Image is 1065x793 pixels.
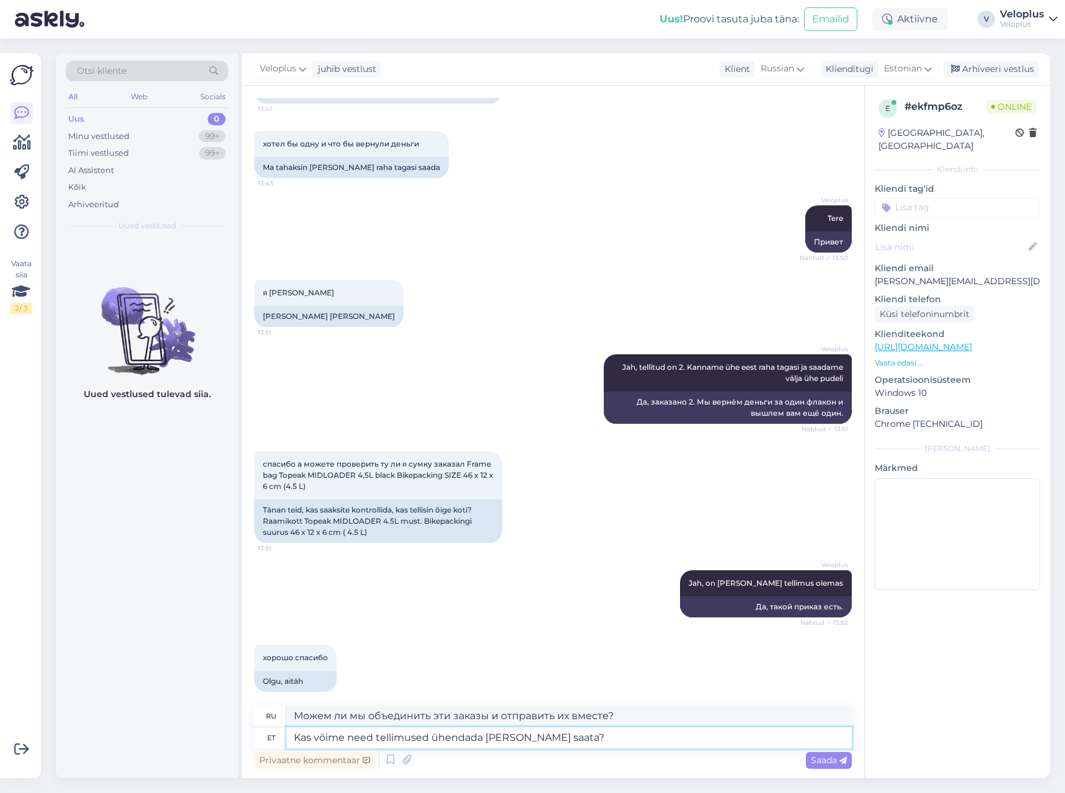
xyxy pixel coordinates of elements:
[254,500,502,543] div: Tänan teid, kas saaksite kontrollida, kas tellisin õige koti? Raamikott Topeak MIDLOADER 4.5L mus...
[802,195,848,205] span: Veloplus
[660,13,683,25] b: Uus!
[875,328,1040,341] p: Klienditeekond
[260,62,296,76] span: Veloplus
[622,362,845,383] span: Jah, tellitud on 2. Kanname ühe eest raha tagasi ja saadame välja ühe pudeli
[68,147,129,159] div: Tiimi vestlused
[875,462,1040,475] p: Märkmed
[313,63,376,76] div: juhib vestlust
[1000,19,1044,29] div: Veloplus
[878,127,1015,153] div: [GEOGRAPHIC_DATA], [GEOGRAPHIC_DATA]
[68,130,130,143] div: Minu vestlused
[604,392,852,424] div: Да, заказано 2. Мы вернём деньги за один флакон и вышлем вам ещё один.
[875,222,1040,235] p: Kliendi nimi
[802,344,848,354] span: Veloplus
[884,62,922,76] span: Estonian
[1000,9,1044,19] div: Veloplus
[828,213,843,223] span: Tere
[885,104,890,113] span: e
[875,182,1040,195] p: Kliendi tag'id
[56,265,238,377] img: No chats
[286,706,852,727] textarea: Можем ли мы объединить эти заказы и отправить их вместе?
[208,113,226,125] div: 0
[254,306,404,327] div: [PERSON_NAME] [PERSON_NAME]
[1000,9,1058,29] a: VeloplusVeloplus
[254,752,375,769] div: Privaatne kommentaar
[875,198,1040,217] input: Lisa tag
[199,130,226,143] div: 99+
[904,99,986,114] div: # ekfmp6oz
[263,139,419,148] span: хотел бы одну и что бы вернули деньги
[263,288,334,297] span: я [PERSON_NAME]
[720,63,750,76] div: Klient
[978,11,995,28] div: V
[761,62,794,76] span: Russian
[875,405,1040,418] p: Brauser
[875,262,1040,275] p: Kliendi email
[10,258,32,314] div: Vaata siia
[68,113,84,125] div: Uus
[875,293,1040,306] p: Kliendi telefon
[66,89,80,105] div: All
[10,303,32,314] div: 2 / 3
[263,459,495,491] span: спасибо а можете проверить ту ли я сумку заказал Frame bag Topeak MIDLOADER 4,5L black Bikepackin...
[875,164,1040,175] div: Kliendi info
[258,544,304,553] span: 13:51
[875,443,1040,454] div: [PERSON_NAME]
[84,388,211,401] p: Uued vestlused tulevad siia.
[258,179,304,188] span: 13:43
[68,199,119,211] div: Arhiveeritud
[800,253,848,262] span: Nähtud ✓ 13:50
[198,89,228,105] div: Socials
[800,618,848,627] span: Nähtud ✓ 13:52
[811,755,847,766] span: Saada
[199,147,226,159] div: 99+
[875,357,1040,369] p: Vaata edasi ...
[875,418,1040,431] p: Chrome [TECHNICAL_ID]
[875,275,1040,288] p: [PERSON_NAME][EMAIL_ADDRESS][DOMAIN_NAME]
[254,157,449,178] div: Ma tahaksin [PERSON_NAME] raha tagasi saada
[118,220,176,231] span: Uued vestlused
[872,8,948,30] div: Aktiivne
[875,341,972,352] a: [URL][DOMAIN_NAME]
[254,671,337,692] div: Olgu, aitäh
[258,692,304,702] span: 13:52
[821,63,873,76] div: Klienditugi
[77,65,126,78] span: Otsi kliente
[804,7,857,31] button: Emailid
[689,578,843,588] span: Jah, on [PERSON_NAME] tellimus olemas
[263,653,328,662] span: хорошо спасибо
[875,374,1040,387] p: Operatsioonisüsteem
[875,387,1040,400] p: Windows 10
[258,104,304,114] span: 13:41
[805,231,852,253] div: Привет
[875,306,974,323] div: Küsi telefoninumbrit
[680,596,852,617] div: Да, такой приказ есть.
[68,164,114,177] div: AI Assistent
[802,560,848,570] span: Veloplus
[266,706,276,727] div: ru
[128,89,150,105] div: Web
[660,12,799,27] div: Proovi tasuta juba täna:
[258,328,304,337] span: 13:51
[267,727,275,748] div: et
[286,727,852,748] textarea: Kas võime need tellimused ühendada [PERSON_NAME] saata?
[68,181,86,194] div: Kõik
[943,61,1039,78] div: Arhiveeri vestlus
[875,240,1026,254] input: Lisa nimi
[10,63,33,87] img: Askly Logo
[802,424,848,434] span: Nähtud ✓ 13:51
[986,100,1036,114] span: Online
